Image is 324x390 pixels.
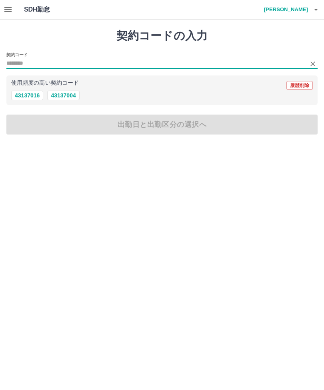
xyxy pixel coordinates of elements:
[6,51,28,58] h2: 契約コード
[307,58,318,69] button: Clear
[6,29,318,43] h1: 契約コードの入力
[286,81,313,90] button: 履歴削除
[11,91,43,100] button: 43137016
[47,91,79,100] button: 43137004
[11,80,79,86] p: 使用頻度の高い契約コード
